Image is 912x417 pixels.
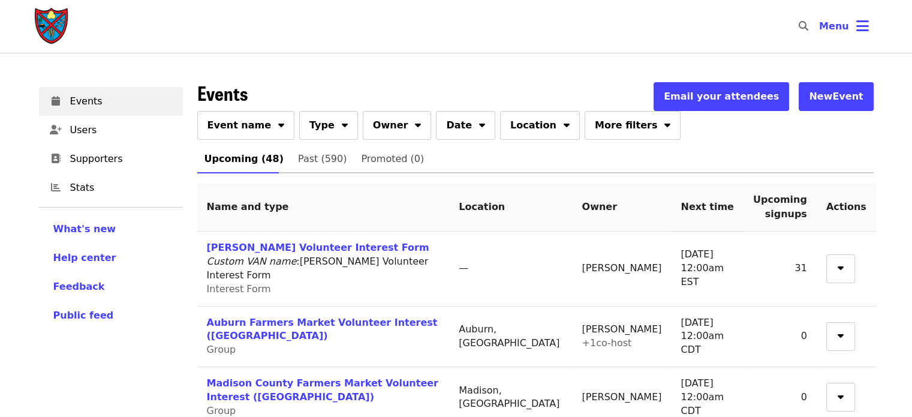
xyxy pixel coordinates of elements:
[204,151,284,167] span: Upcoming (48)
[510,118,556,133] span: Location
[838,389,844,401] i: sort-down icon
[856,17,869,35] i: bars icon
[354,145,431,173] a: Promoted (0)
[70,152,173,166] span: Supporters
[799,20,808,32] i: search icon
[838,328,844,340] i: sort-down icon
[53,308,168,323] a: Public feed
[278,118,284,129] i: sort-down icon
[582,337,661,350] div: + 1 co-host
[585,111,681,140] button: More filters
[753,391,807,404] div: 0
[415,118,421,129] i: sort-down icon
[299,111,358,140] button: Type
[207,405,236,416] span: Group
[39,116,183,145] a: Users
[436,111,495,140] button: Date
[298,151,347,167] span: Past (590)
[53,280,105,294] button: Feedback
[207,118,272,133] span: Event name
[361,151,424,167] span: Promoted (0)
[53,251,168,265] a: Help center
[53,223,116,235] span: What's new
[197,145,291,173] a: Upcoming (48)
[197,183,450,232] th: Name and type
[446,118,472,133] span: Date
[819,20,849,32] span: Menu
[753,262,807,275] div: 31
[479,118,485,129] i: sort-down icon
[500,111,580,140] button: Location
[654,82,789,111] button: Email your attendees
[664,118,670,129] i: sort-down icon
[838,260,844,272] i: sort-down icon
[572,183,671,232] th: Owner
[39,87,183,116] a: Events
[70,94,173,109] span: Events
[51,182,61,193] i: chart-bar icon
[449,183,572,232] th: Location
[53,252,116,263] span: Help center
[671,232,743,307] td: [DATE] 12:00am EST
[595,118,657,133] span: More filters
[459,262,562,275] div: —
[70,181,173,195] span: Stats
[207,256,297,267] i: Custom VAN name
[459,323,562,350] div: Auburn, [GEOGRAPHIC_DATA]
[197,79,248,107] span: Events
[572,232,671,307] td: [PERSON_NAME]
[671,307,743,368] td: [DATE] 12:00am CDT
[817,183,876,232] th: Actions
[753,194,807,220] span: Upcoming signups
[50,124,62,136] i: user-plus icon
[34,7,70,46] img: Society of St. Andrew - Home
[51,153,61,164] i: address-book icon
[753,329,807,343] div: 0
[39,173,183,202] a: Stats
[39,145,183,173] a: Supporters
[671,183,743,232] th: Next time
[363,111,432,140] button: Owner
[207,344,236,355] span: Group
[373,118,408,133] span: Owner
[342,118,348,129] i: sort-down icon
[799,82,873,111] button: NewEvent
[459,384,562,412] div: Madison, [GEOGRAPHIC_DATA]
[309,118,335,133] span: Type
[564,118,570,129] i: sort-down icon
[52,95,60,107] i: calendar icon
[197,232,450,307] td: : [PERSON_NAME] Volunteer Interest Form
[207,317,438,342] a: Auburn Farmers Market Volunteer Interest ([GEOGRAPHIC_DATA])
[207,377,438,403] a: Madison County Farmers Market Volunteer Interest ([GEOGRAPHIC_DATA])
[207,283,271,295] span: Interest Form
[207,242,429,253] a: [PERSON_NAME] Volunteer Interest Form
[572,307,671,368] td: [PERSON_NAME]
[291,145,354,173] a: Past (590)
[809,12,878,41] button: Toggle account menu
[70,123,173,137] span: Users
[53,310,114,321] span: Public feed
[197,111,295,140] button: Event name
[53,222,168,236] a: What's new
[815,12,825,41] input: Search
